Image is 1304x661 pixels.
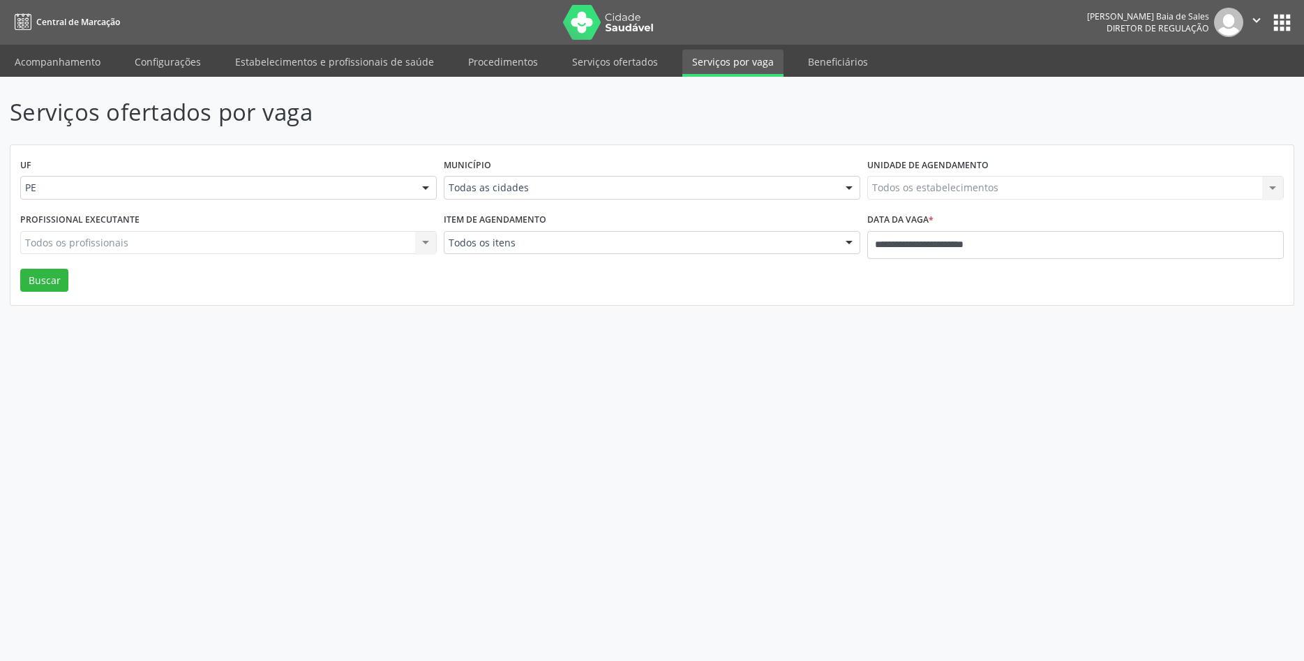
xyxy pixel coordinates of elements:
[444,155,491,177] label: Município
[20,209,140,231] label: Profissional executante
[5,50,110,74] a: Acompanhamento
[225,50,444,74] a: Estabelecimentos e profissionais de saúde
[1087,10,1209,22] div: [PERSON_NAME] Baia de Sales
[562,50,668,74] a: Serviços ofertados
[25,181,408,195] span: PE
[867,209,934,231] label: Data da vaga
[10,95,909,130] p: Serviços ofertados por vaga
[867,155,989,177] label: Unidade de agendamento
[444,209,546,231] label: Item de agendamento
[36,16,120,28] span: Central de Marcação
[682,50,784,77] a: Serviços por vaga
[1214,8,1243,37] img: img
[20,155,31,177] label: UF
[20,269,68,292] button: Buscar
[1249,13,1264,28] i: 
[10,10,120,34] a: Central de Marcação
[1243,8,1270,37] button: 
[1107,22,1209,34] span: Diretor de regulação
[1270,10,1294,35] button: apps
[449,181,832,195] span: Todas as cidades
[125,50,211,74] a: Configurações
[798,50,878,74] a: Beneficiários
[458,50,548,74] a: Procedimentos
[449,236,832,250] span: Todos os itens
